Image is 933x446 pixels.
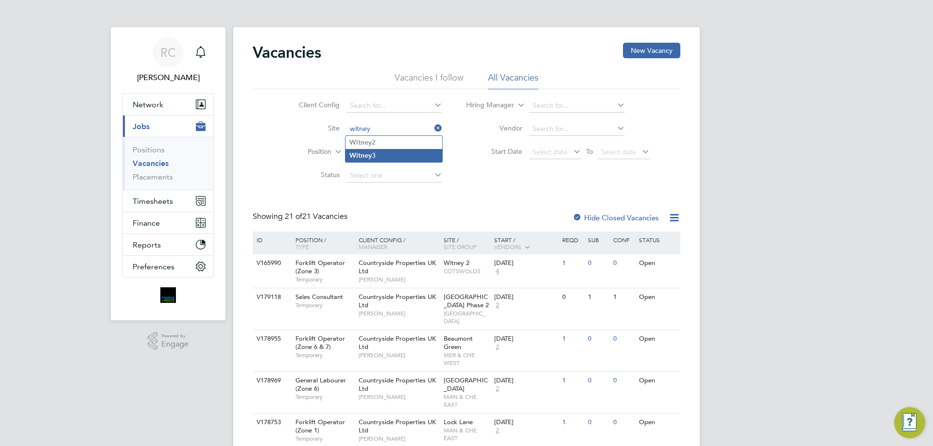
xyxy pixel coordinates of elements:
[123,116,213,137] button: Jobs
[560,231,585,248] div: Reqd
[111,27,225,320] nav: Main navigation
[285,212,302,221] span: 21 of
[295,301,354,309] span: Temporary
[254,231,288,248] div: ID
[359,243,387,250] span: Manager
[346,169,442,182] input: Select one
[161,332,189,340] span: Powered by
[123,137,213,190] div: Jobs
[122,287,214,303] a: Go to home page
[586,288,611,306] div: 1
[494,293,557,301] div: [DATE]
[123,190,213,212] button: Timesheets
[637,330,679,348] div: Open
[586,231,611,248] div: Sub
[295,334,345,351] span: Forklift Operator (Zone 6 & 7)
[359,351,439,359] span: [PERSON_NAME]
[494,427,501,435] span: 2
[133,262,174,271] span: Preferences
[560,330,585,348] div: 1
[586,254,611,272] div: 0
[623,43,680,58] button: New Vacancy
[611,254,636,272] div: 0
[349,138,372,147] b: Witney
[444,243,477,250] span: Site Group
[637,254,679,272] div: Open
[359,435,439,443] span: [PERSON_NAME]
[444,310,490,325] span: [GEOGRAPHIC_DATA]
[253,43,321,62] h2: Vacancies
[466,124,522,132] label: Vendor
[254,372,288,390] div: V178969
[637,413,679,431] div: Open
[123,256,213,277] button: Preferences
[494,243,521,250] span: Vendors
[295,418,345,434] span: Forklift Operator (Zone 1)
[586,330,611,348] div: 0
[295,243,309,250] span: Type
[359,393,439,401] span: [PERSON_NAME]
[254,288,288,306] div: V179118
[611,231,636,248] div: Conf
[494,301,501,310] span: 2
[586,372,611,390] div: 0
[295,376,346,393] span: General Labourer (Zone 6)
[133,218,160,228] span: Finance
[444,267,490,275] span: COTSWOLDS
[123,212,213,233] button: Finance
[601,148,636,156] span: Select date
[160,287,176,303] img: bromak-logo-retina.png
[586,413,611,431] div: 0
[492,231,560,256] div: Start /
[254,254,288,272] div: V165990
[611,288,636,306] div: 1
[133,159,169,168] a: Vacancies
[133,145,165,154] a: Positions
[359,293,436,309] span: Countryside Properties UK Ltd
[444,376,488,393] span: [GEOGRAPHIC_DATA]
[346,149,442,162] li: 3
[359,376,436,393] span: Countryside Properties UK Ltd
[611,330,636,348] div: 0
[444,418,473,426] span: Lock Lane
[161,340,189,348] span: Engage
[295,293,343,301] span: Sales Consultant
[133,100,163,109] span: Network
[637,231,679,248] div: Status
[253,212,349,222] div: Showing
[637,372,679,390] div: Open
[444,334,473,351] span: Beaumont Green
[295,393,354,401] span: Temporary
[122,37,214,83] a: RC[PERSON_NAME]
[133,122,150,131] span: Jobs
[285,212,347,221] span: 21 Vacancies
[276,147,331,157] label: Position
[346,136,442,149] li: 2
[444,351,490,366] span: MER & CHE WEST
[611,413,636,431] div: 0
[444,427,490,442] span: MAN & CHE EAST
[123,234,213,255] button: Reports
[395,72,464,89] li: Vacancies I follow
[488,72,538,89] li: All Vacancies
[254,413,288,431] div: V178753
[295,435,354,443] span: Temporary
[295,351,354,359] span: Temporary
[359,259,436,275] span: Countryside Properties UK Ltd
[441,231,492,255] div: Site /
[494,335,557,343] div: [DATE]
[122,72,214,83] span: Robyn Clarke
[529,99,625,113] input: Search for...
[560,372,585,390] div: 1
[894,407,925,438] button: Engage Resource Center
[349,151,372,160] b: Witney
[560,254,585,272] div: 1
[583,145,596,158] span: To
[295,276,354,283] span: Temporary
[359,418,436,434] span: Countryside Properties UK Ltd
[284,100,340,109] label: Client Config
[560,288,585,306] div: 0
[288,231,356,255] div: Position /
[560,413,585,431] div: 1
[160,46,176,59] span: RC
